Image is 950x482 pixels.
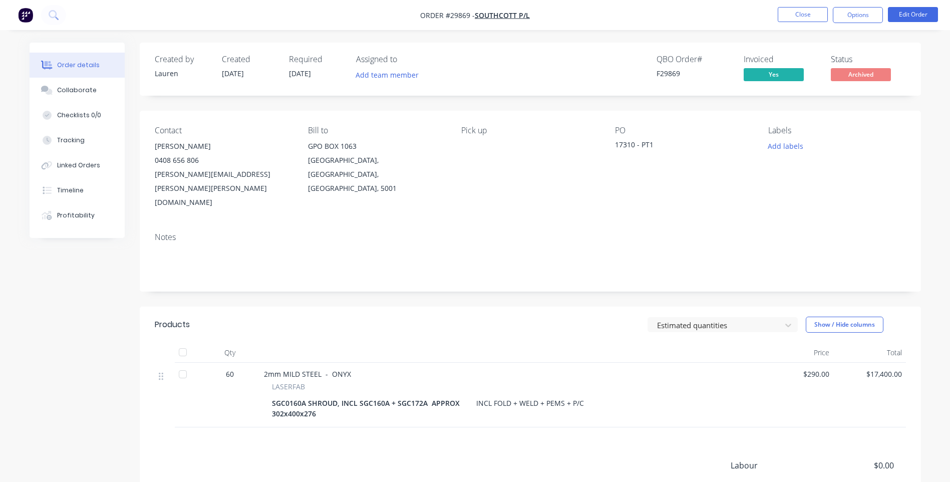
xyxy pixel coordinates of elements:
div: Notes [155,232,906,242]
span: Labour [731,459,820,471]
div: [PERSON_NAME]0408 656 806[PERSON_NAME][EMAIL_ADDRESS][PERSON_NAME][PERSON_NAME][DOMAIN_NAME] [155,139,292,209]
button: Timeline [30,178,125,203]
span: 60 [226,369,234,379]
div: Assigned to [356,55,456,64]
div: QBO Order # [657,55,732,64]
span: [DATE] [222,69,244,78]
div: [PERSON_NAME] [155,139,292,153]
div: INCL FOLD + WELD + PEMS + P/C [472,396,588,410]
div: [PERSON_NAME][EMAIL_ADDRESS][PERSON_NAME][PERSON_NAME][DOMAIN_NAME] [155,167,292,209]
div: Pick up [461,126,598,135]
span: [DATE] [289,69,311,78]
div: SGC0160A SHROUD, INCL SGC160A + SGC172A APPROX 302x400x276 [272,396,472,421]
button: Linked Orders [30,153,125,178]
div: Products [155,319,190,331]
div: Created [222,55,277,64]
div: [GEOGRAPHIC_DATA], [GEOGRAPHIC_DATA], [GEOGRAPHIC_DATA], 5001 [308,153,445,195]
span: Yes [744,68,804,81]
div: Lauren [155,68,210,79]
div: GPO BOX 1063[GEOGRAPHIC_DATA], [GEOGRAPHIC_DATA], [GEOGRAPHIC_DATA], 5001 [308,139,445,195]
img: Factory [18,8,33,23]
div: Order details [57,61,100,70]
button: Tracking [30,128,125,153]
button: Edit Order [888,7,938,22]
span: Order #29869 - [420,11,475,20]
div: Tracking [57,136,85,145]
div: Collaborate [57,86,97,95]
div: Required [289,55,344,64]
span: $290.00 [765,369,829,379]
div: PO [615,126,752,135]
button: Close [778,7,828,22]
div: Total [833,343,906,363]
span: $0.00 [819,459,893,471]
div: Qty [200,343,260,363]
div: Labels [768,126,905,135]
a: SOUTHCOTT P/L [475,11,530,20]
span: LASERFAB [272,381,305,392]
div: Linked Orders [57,161,100,170]
div: GPO BOX 1063 [308,139,445,153]
div: Bill to [308,126,445,135]
button: Order details [30,53,125,78]
div: Contact [155,126,292,135]
span: Archived [831,68,891,81]
div: Timeline [57,186,84,195]
div: Checklists 0/0 [57,111,101,120]
div: Price [761,343,833,363]
div: Invoiced [744,55,819,64]
button: Options [833,7,883,23]
button: Show / Hide columns [806,317,883,333]
div: 0408 656 806 [155,153,292,167]
button: Add labels [763,139,809,153]
button: Add team member [350,68,424,82]
div: 17310 - PT1 [615,139,740,153]
button: Checklists 0/0 [30,103,125,128]
div: Profitability [57,211,95,220]
div: Status [831,55,906,64]
button: Profitability [30,203,125,228]
button: Add team member [356,68,424,82]
span: 2mm MILD STEEL - ONYX [264,369,351,379]
div: F29869 [657,68,732,79]
span: $17,400.00 [837,369,902,379]
div: Created by [155,55,210,64]
button: Collaborate [30,78,125,103]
